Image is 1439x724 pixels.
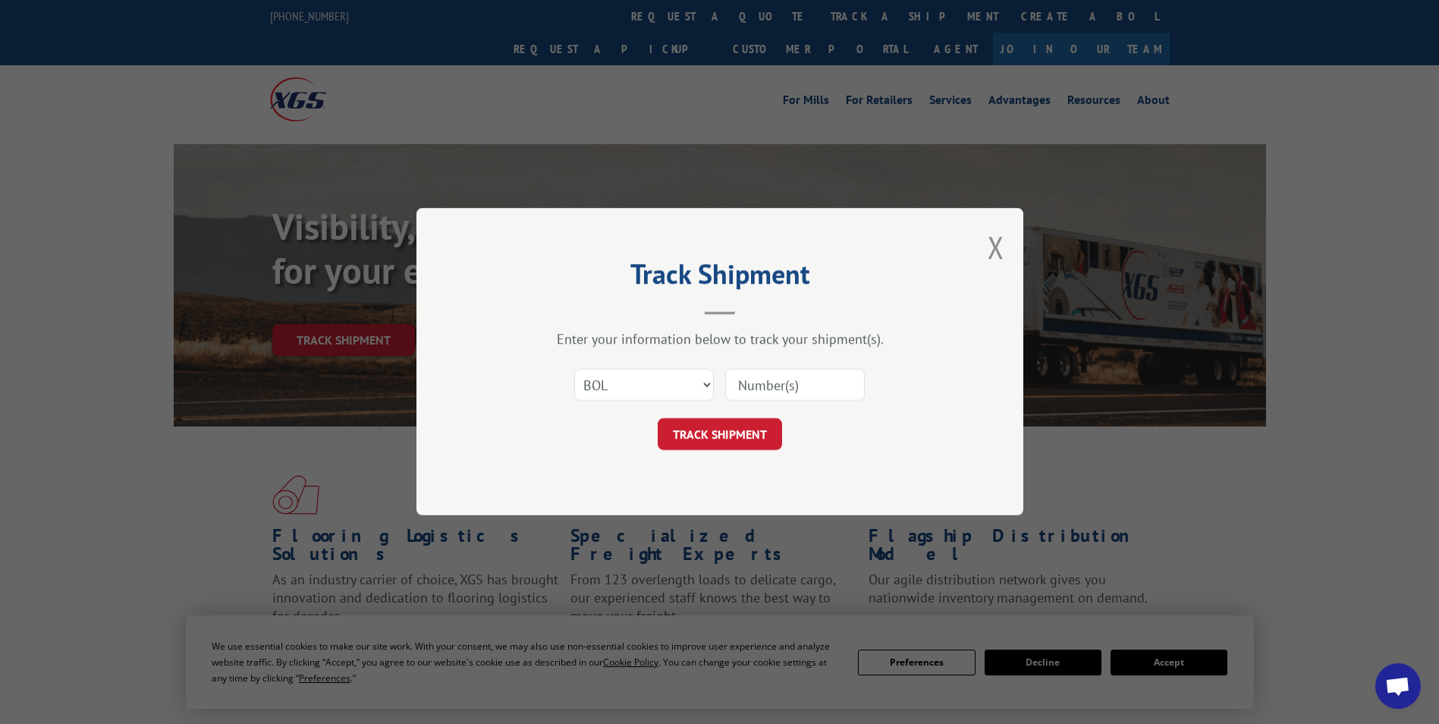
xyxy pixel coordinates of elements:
[492,263,947,292] h2: Track Shipment
[1375,663,1421,709] a: Open chat
[658,419,782,451] button: TRACK SHIPMENT
[492,331,947,348] div: Enter your information below to track your shipment(s).
[725,370,865,401] input: Number(s)
[988,227,1004,267] button: Close modal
